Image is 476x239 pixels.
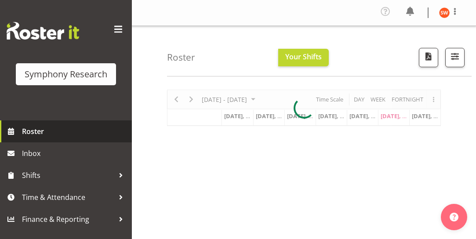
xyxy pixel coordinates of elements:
[22,125,127,138] span: Roster
[22,213,114,226] span: Finance & Reporting
[22,169,114,182] span: Shifts
[25,68,107,81] div: Symphony Research
[445,48,465,67] button: Filter Shifts
[22,147,127,160] span: Inbox
[419,48,438,67] button: Download a PDF of the roster according to the set date range.
[439,7,450,18] img: shannon-whelan11890.jpg
[7,22,79,40] img: Rosterit website logo
[22,191,114,204] span: Time & Attendance
[167,52,195,62] h4: Roster
[285,52,322,62] span: Your Shifts
[450,213,458,221] img: help-xxl-2.png
[278,49,329,66] button: Your Shifts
